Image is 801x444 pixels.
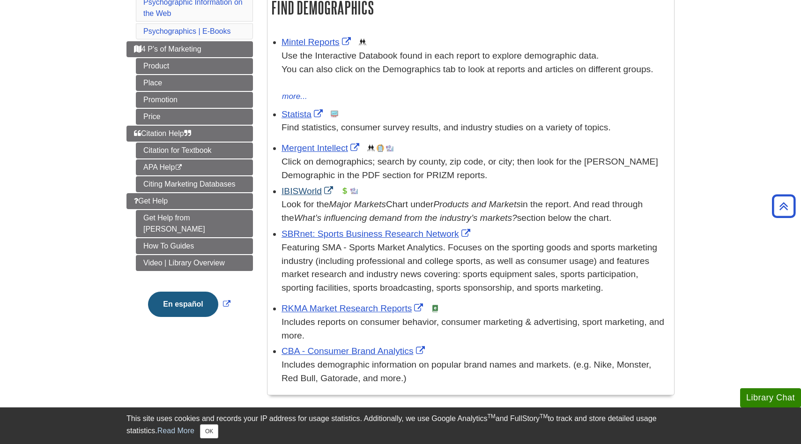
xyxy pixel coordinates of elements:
sup: TM [487,413,495,420]
p: Find statistics, consumer survey results, and industry studies on a variety of topics. [282,121,669,135]
a: Citing Marketing Databases [136,176,253,192]
img: Demographics [367,144,375,152]
a: Link opens in new window [282,346,427,356]
div: Look for the Chart under in the report. And read through the section below the chart. [282,198,669,225]
img: Industry Report [350,187,358,195]
img: Financial Report [341,187,349,195]
button: Library Chat [740,388,801,407]
a: Back to Top [769,200,799,212]
img: Industry Report [386,144,393,152]
a: Link opens in new window [146,300,232,308]
a: Get Help from [PERSON_NAME] [136,210,253,237]
span: 4 P's of Marketing [134,45,201,53]
span: Get Help [134,197,168,205]
a: Citation Help [126,126,253,142]
a: APA Help [136,159,253,175]
a: Link opens in new window [282,229,473,239]
div: Click on demographics; search by county, zip code, or city; then look for the [PERSON_NAME] Demog... [282,155,669,182]
a: Citation for Textbook [136,143,253,158]
button: Close [200,424,218,438]
div: This site uses cookies and records your IP address for usage statistics. Additionally, we use Goo... [126,413,675,438]
a: Link opens in new window [282,303,425,313]
i: Products and Markets [433,199,521,209]
img: Company Information [377,144,384,152]
button: more... [282,90,308,103]
i: Major Markets [329,199,386,209]
a: Link opens in new window [282,37,353,47]
a: Video | Library Overview [136,255,253,271]
a: Link opens in new window [282,109,325,119]
div: Includes reports on consumer behavior, consumer marketing & advertising, sport marketing, and more. [282,316,669,343]
a: Promotion [136,92,253,108]
i: This link opens in a new window [175,165,183,171]
a: Place [136,75,253,91]
img: Demographics [359,38,366,46]
a: Link opens in new window [282,186,335,196]
div: Use the Interactive Databook found in each report to explore demographic data. You can also click... [282,49,669,90]
p: Featuring SMA - Sports Market Analytics. Focuses on the sporting goods and sports marketing indus... [282,241,669,295]
a: How To Guides [136,238,253,254]
a: Get Help [126,193,253,209]
a: Psychographics | E-Books [143,27,230,35]
button: En español [148,292,218,317]
a: Link opens in new window [282,143,362,153]
sup: TM [540,413,548,420]
a: Price [136,109,253,125]
div: Includes demographic information on popular brand names and markets. (e.g. Nike, Monster, Red Bul... [282,358,669,385]
i: What’s influencing demand from the industry’s markets? [294,213,517,223]
span: Citation Help [134,129,191,137]
a: Read More [157,427,194,435]
a: Product [136,58,253,74]
img: Statistics [331,110,338,118]
a: 4 P's of Marketing [126,41,253,57]
img: e-Book [431,305,439,312]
